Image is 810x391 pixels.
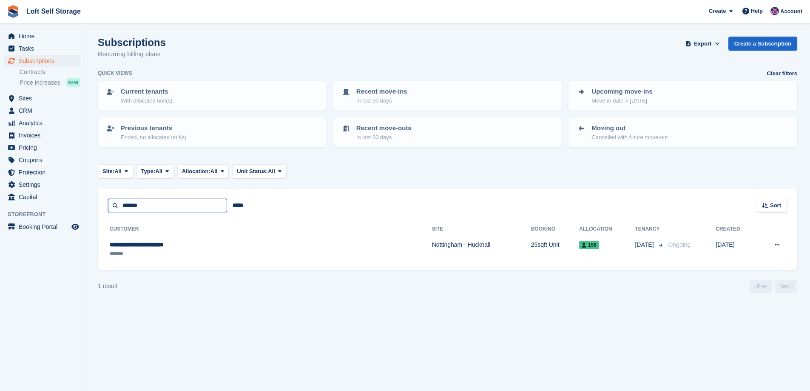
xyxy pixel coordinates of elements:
a: menu [4,191,80,203]
a: Loft Self Storage [23,4,84,18]
a: Upcoming move-ins Move-in date > [DATE] [569,82,796,110]
span: Settings [19,179,70,191]
span: [DATE] [635,240,655,249]
span: All [155,167,162,176]
a: Contracts [20,68,80,76]
span: Sites [19,92,70,104]
th: Site [432,223,531,236]
span: Storefront [8,210,85,219]
th: Customer [108,223,432,236]
span: Account [780,7,802,16]
span: Site: [102,167,114,176]
td: 25sqft Unit [531,236,579,263]
button: Allocation: All [177,164,229,178]
td: Nottingham - Hucknall [432,236,531,263]
span: Tasks [19,43,70,54]
img: Amy Wright [770,7,779,15]
a: Moving out Cancelled with future move-out [569,118,796,146]
p: In last 30 days [356,97,407,105]
div: NEW [66,78,80,87]
div: 1 result [98,282,117,291]
a: menu [4,92,80,104]
span: CRM [19,105,70,117]
a: menu [4,154,80,166]
span: Pricing [19,142,70,154]
p: Cancelled with future move-out [591,133,668,142]
span: Booking Portal [19,221,70,233]
span: Invoices [19,129,70,141]
a: menu [4,43,80,54]
p: In last 30 days [356,133,412,142]
a: menu [4,166,80,178]
span: 156 [579,241,599,249]
span: All [114,167,122,176]
a: Current tenants With allocated unit(s) [99,82,326,110]
a: menu [4,55,80,67]
nav: Page [748,280,799,293]
a: Previous [750,280,772,293]
th: Tenancy [635,223,665,236]
span: Ongoing [668,241,691,248]
span: Help [751,7,763,15]
a: Recent move-outs In last 30 days [334,118,561,146]
a: Clear filters [767,69,797,78]
a: menu [4,30,80,42]
a: menu [4,221,80,233]
p: With allocated unit(s) [121,97,172,105]
p: Recurring billing plans [98,49,166,59]
a: Next [775,280,797,293]
p: Previous tenants [121,123,187,133]
p: Ended, no allocated unit(s) [121,133,187,142]
button: Export [684,37,722,51]
span: Export [694,40,711,48]
span: Create [709,7,726,15]
p: Moving out [591,123,668,133]
span: Home [19,30,70,42]
a: menu [4,142,80,154]
span: Unit Status: [237,167,268,176]
span: Price increases [20,79,60,87]
button: Site: All [98,164,133,178]
span: All [210,167,218,176]
p: Move-in date > [DATE] [591,97,652,105]
span: Coupons [19,154,70,166]
span: All [268,167,275,176]
th: Allocation [579,223,635,236]
a: menu [4,105,80,117]
td: [DATE] [716,236,757,263]
h1: Subscriptions [98,37,166,48]
h6: Quick views [98,69,132,77]
p: Recent move-ins [356,87,407,97]
span: Protection [19,166,70,178]
a: Previous tenants Ended, no allocated unit(s) [99,118,326,146]
p: Recent move-outs [356,123,412,133]
a: Create a Subscription [728,37,797,51]
span: Analytics [19,117,70,129]
a: Preview store [70,222,80,232]
th: Booking [531,223,579,236]
a: Price increases NEW [20,78,80,87]
span: Allocation: [182,167,210,176]
span: Subscriptions [19,55,70,67]
p: Upcoming move-ins [591,87,652,97]
span: Type: [141,167,156,176]
button: Unit Status: All [232,164,286,178]
a: Recent move-ins In last 30 days [334,82,561,110]
img: stora-icon-8386f47178a22dfd0bd8f6a31ec36ba5ce8667c1dd55bd0f319d3a0aa187defe.svg [7,5,20,18]
span: Sort [770,201,781,210]
button: Type: All [136,164,174,178]
a: menu [4,129,80,141]
a: menu [4,117,80,129]
p: Current tenants [121,87,172,97]
a: menu [4,179,80,191]
span: Capital [19,191,70,203]
th: Created [716,223,757,236]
